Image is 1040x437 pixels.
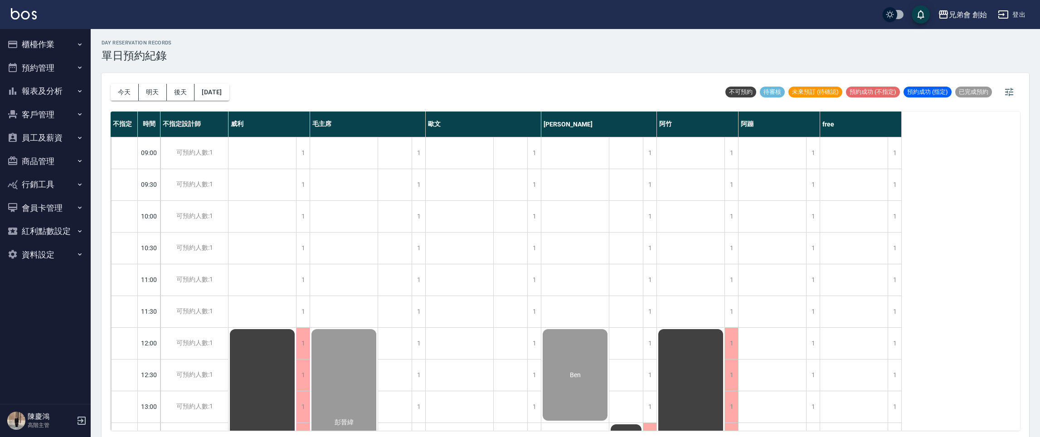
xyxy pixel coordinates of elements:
[888,391,901,422] div: 1
[724,137,738,169] div: 1
[806,296,820,327] div: 1
[160,233,228,264] div: 可預約人數:1
[4,56,87,80] button: 預約管理
[806,169,820,200] div: 1
[527,296,541,327] div: 1
[296,328,310,359] div: 1
[296,201,310,232] div: 1
[412,201,425,232] div: 1
[138,200,160,232] div: 10:00
[333,418,355,427] span: 彭晉緯
[138,169,160,200] div: 09:30
[194,84,229,101] button: [DATE]
[4,103,87,126] button: 客戶管理
[643,169,656,200] div: 1
[643,296,656,327] div: 1
[4,33,87,56] button: 櫃檯作業
[7,412,25,430] img: Person
[296,137,310,169] div: 1
[160,328,228,359] div: 可預約人數:1
[724,296,738,327] div: 1
[426,112,541,137] div: 歐文
[138,112,160,137] div: 時間
[724,328,738,359] div: 1
[412,233,425,264] div: 1
[296,264,310,296] div: 1
[160,391,228,422] div: 可預約人數:1
[527,233,541,264] div: 1
[888,359,901,391] div: 1
[527,264,541,296] div: 1
[111,112,138,137] div: 不指定
[541,112,657,137] div: [PERSON_NAME]
[806,391,820,422] div: 1
[138,232,160,264] div: 10:30
[888,233,901,264] div: 1
[28,421,74,429] p: 高階主管
[994,6,1029,23] button: 登出
[138,264,160,296] div: 11:00
[228,112,310,137] div: 威利
[806,359,820,391] div: 1
[527,391,541,422] div: 1
[4,173,87,196] button: 行銷工具
[138,296,160,327] div: 11:30
[167,84,195,101] button: 後天
[310,112,426,137] div: 毛主席
[11,8,37,19] img: Logo
[724,169,738,200] div: 1
[160,359,228,391] div: 可預約人數:1
[160,169,228,200] div: 可預約人數:1
[412,296,425,327] div: 1
[724,264,738,296] div: 1
[412,264,425,296] div: 1
[643,359,656,391] div: 1
[4,219,87,243] button: 紅利點數設定
[806,137,820,169] div: 1
[160,112,228,137] div: 不指定設計師
[904,88,952,96] span: 預約成功 (指定)
[724,391,738,422] div: 1
[806,328,820,359] div: 1
[296,391,310,422] div: 1
[643,264,656,296] div: 1
[160,296,228,327] div: 可預約人數:1
[912,5,930,24] button: save
[643,233,656,264] div: 1
[643,137,656,169] div: 1
[296,169,310,200] div: 1
[296,359,310,391] div: 1
[806,201,820,232] div: 1
[4,150,87,173] button: 商品管理
[138,359,160,391] div: 12:30
[760,88,785,96] span: 待審核
[28,412,74,421] h5: 陳慶鴻
[527,169,541,200] div: 1
[725,88,756,96] span: 不可預約
[160,264,228,296] div: 可預約人數:1
[139,84,167,101] button: 明天
[820,112,902,137] div: free
[888,296,901,327] div: 1
[138,137,160,169] div: 09:00
[4,126,87,150] button: 員工及薪資
[412,169,425,200] div: 1
[296,296,310,327] div: 1
[788,88,842,96] span: 未來預訂 (待確認)
[527,137,541,169] div: 1
[138,391,160,422] div: 13:00
[657,112,739,137] div: 阿竹
[412,137,425,169] div: 1
[888,137,901,169] div: 1
[888,264,901,296] div: 1
[138,327,160,359] div: 12:00
[724,233,738,264] div: 1
[102,49,172,62] h3: 單日預約紀錄
[846,88,900,96] span: 預約成功 (不指定)
[568,371,583,379] span: Ben
[527,201,541,232] div: 1
[806,233,820,264] div: 1
[806,264,820,296] div: 1
[888,169,901,200] div: 1
[955,88,992,96] span: 已完成預約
